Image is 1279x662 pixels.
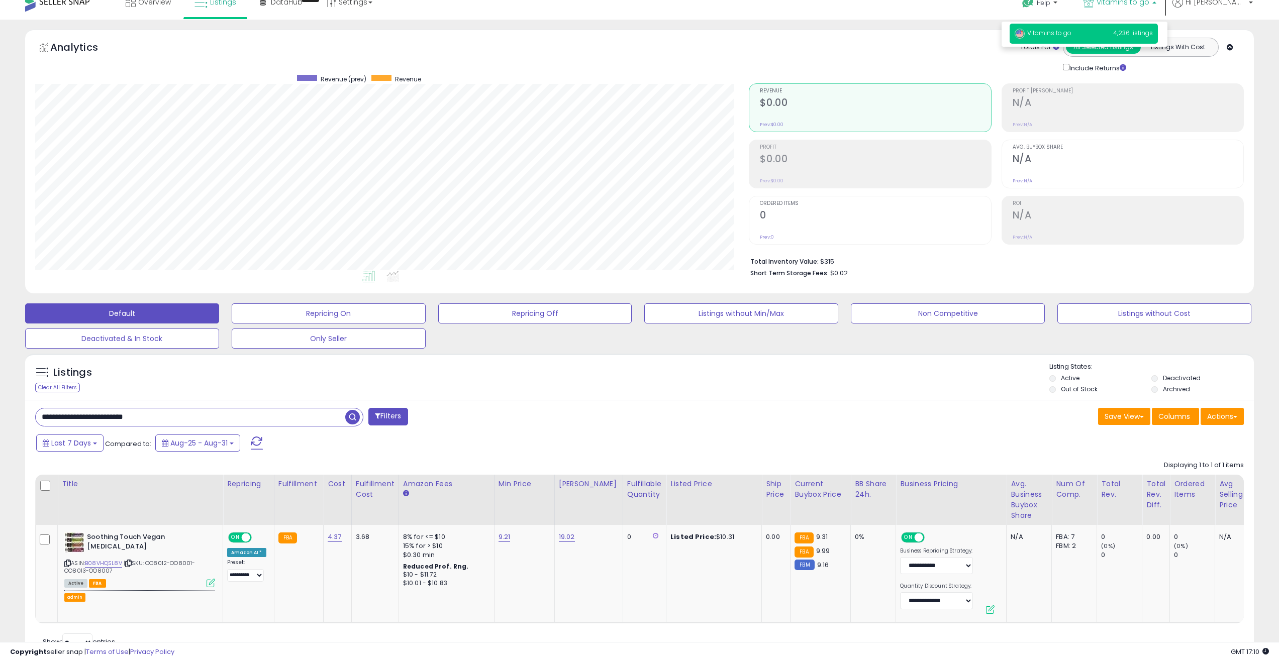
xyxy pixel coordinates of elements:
[403,550,486,560] div: $0.30 min
[1098,408,1150,425] button: Save View
[278,479,319,489] div: Fulfillment
[830,268,848,278] span: $0.02
[795,479,846,500] div: Current Buybox Price
[155,434,240,452] button: Aug-25 - Aug-31
[1020,43,1059,52] div: Totals For
[10,647,47,656] strong: Copyright
[1013,201,1243,206] span: ROI
[86,647,129,656] a: Terms of Use
[1231,647,1269,656] span: 2025-09-8 17:10 GMT
[766,532,782,541] div: 0.00
[1113,29,1153,37] span: 4,236 listings
[10,647,174,657] div: seller snap | |
[760,209,991,223] h2: 0
[64,579,87,588] span: All listings currently available for purchase on Amazon
[64,532,84,553] img: 51LXBO2m6cL._SL40_.jpg
[923,533,939,542] span: OFF
[403,562,469,571] b: Reduced Prof. Rng.
[559,479,619,489] div: [PERSON_NAME]
[1164,461,1244,470] div: Displaying 1 to 1 of 1 items
[403,479,490,489] div: Amazon Fees
[627,532,658,541] div: 0
[1101,479,1138,500] div: Total Rev.
[53,366,92,380] h5: Listings
[50,40,118,57] h5: Analytics
[227,548,266,557] div: Amazon AI *
[227,479,270,489] div: Repricing
[1174,542,1188,550] small: (0%)
[25,328,219,349] button: Deactivated & In Stock
[1057,303,1251,323] button: Listings without Cost
[51,438,91,448] span: Last 7 Days
[900,547,973,555] label: Business Repricing Strategy:
[760,234,774,240] small: Prev: 0
[1013,122,1032,128] small: Prev: N/A
[1055,62,1138,73] div: Include Returns
[25,303,219,323] button: Default
[1140,41,1215,54] button: Listings With Cost
[760,178,783,184] small: Prev: $0.00
[795,560,814,570] small: FBM
[1174,550,1215,560] div: 0
[851,303,1045,323] button: Non Competitive
[816,546,830,556] span: 9.99
[1219,532,1252,541] div: N/A
[1061,374,1079,382] label: Active
[1101,550,1142,560] div: 0
[816,532,828,541] span: 9.31
[62,479,219,489] div: Title
[750,255,1236,267] li: $315
[227,559,266,582] div: Preset:
[760,145,991,150] span: Profit
[760,88,991,94] span: Revenue
[356,532,391,541] div: 3.68
[403,579,486,588] div: $10.01 - $10.83
[1061,385,1098,393] label: Out of Stock
[64,559,195,574] span: | SKU: OO8012-OO8001-OO8013-OO8007
[356,479,395,500] div: Fulfillment Cost
[627,479,662,500] div: Fulfillable Quantity
[1013,209,1243,223] h2: N/A
[1011,479,1047,521] div: Avg. Business Buybox Share
[855,532,888,541] div: 0%
[278,532,297,543] small: FBA
[670,532,716,541] b: Listed Price:
[1013,234,1032,240] small: Prev: N/A
[87,532,209,554] b: Soothing Touch Vegan [MEDICAL_DATA]
[403,541,486,550] div: 15% for > $10
[1013,153,1243,167] h2: N/A
[403,571,486,579] div: $10 - $11.72
[1174,532,1215,541] div: 0
[760,201,991,206] span: Ordered Items
[64,593,85,602] button: admin
[817,560,829,570] span: 9.16
[403,532,486,541] div: 8% for <= $10
[36,434,104,452] button: Last 7 Days
[321,75,366,83] span: Revenue (prev)
[499,479,550,489] div: Min Price
[328,479,347,489] div: Cost
[1163,385,1190,393] label: Archived
[1011,532,1044,541] div: N/A
[644,303,838,323] button: Listings without Min/Max
[670,532,754,541] div: $10.31
[855,479,892,500] div: BB Share 24h.
[750,269,829,277] b: Short Term Storage Fees:
[1049,362,1254,372] p: Listing States:
[250,533,266,542] span: OFF
[1056,541,1089,550] div: FBM: 2
[85,559,122,568] a: B08VHQSL8V
[1066,41,1141,54] button: All Selected Listings
[1174,479,1211,500] div: Ordered Items
[328,532,342,542] a: 4.37
[64,532,215,586] div: ASIN:
[105,439,151,449] span: Compared to:
[1013,97,1243,111] h2: N/A
[43,637,115,646] span: Show: entries
[395,75,421,83] span: Revenue
[766,479,786,500] div: Ship Price
[1015,29,1071,37] span: Vitamins to go
[1013,178,1032,184] small: Prev: N/A
[1056,532,1089,541] div: FBA: 7
[1158,411,1190,421] span: Columns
